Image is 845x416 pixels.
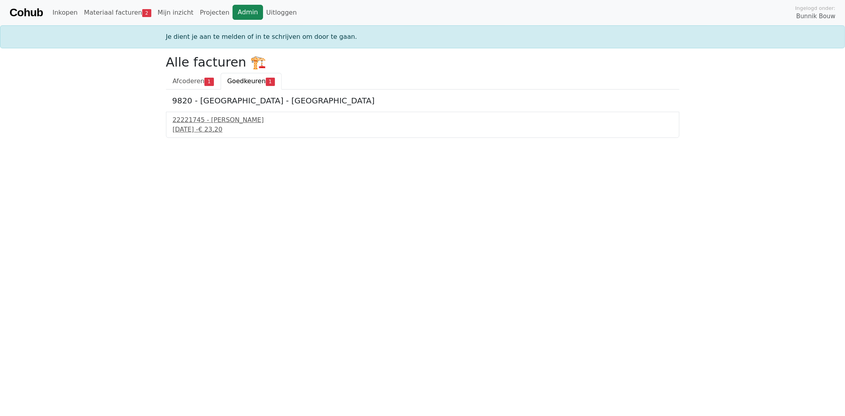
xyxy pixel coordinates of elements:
h2: Alle facturen 🏗️ [166,55,679,70]
a: Materiaal facturen2 [81,5,155,21]
a: Admin [233,5,263,20]
a: Uitloggen [263,5,300,21]
a: Mijn inzicht [155,5,197,21]
div: [DATE] - [173,125,673,134]
span: Afcoderen [173,77,205,85]
a: Afcoderen1 [166,73,221,90]
span: € 23,20 [198,126,222,133]
span: Ingelogd onder: [795,4,835,12]
a: Cohub [10,3,43,22]
span: Goedkeuren [227,77,266,85]
a: Projecten [196,5,233,21]
a: 22221745 - [PERSON_NAME][DATE] -€ 23,20 [173,115,673,134]
span: 1 [204,78,214,86]
a: Inkopen [49,5,80,21]
span: 2 [142,9,151,17]
div: 22221745 - [PERSON_NAME] [173,115,673,125]
a: Goedkeuren1 [221,73,282,90]
h5: 9820 - [GEOGRAPHIC_DATA] - [GEOGRAPHIC_DATA] [172,96,673,105]
div: Je dient je aan te melden of in te schrijven om door te gaan. [161,32,684,42]
span: Bunnik Bouw [796,12,835,21]
span: 1 [266,78,275,86]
